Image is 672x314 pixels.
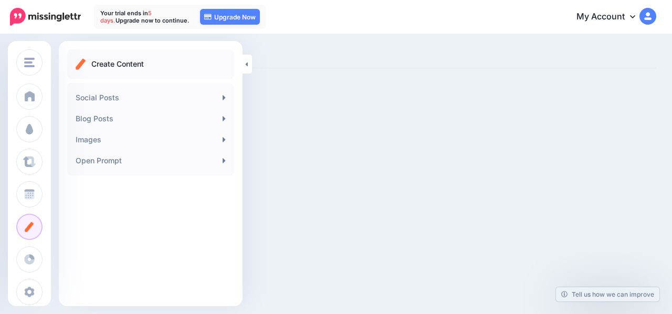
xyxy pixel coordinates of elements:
[71,129,230,150] a: Images
[566,4,656,30] a: My Account
[10,8,81,26] img: Missinglettr
[24,58,35,67] img: menu.png
[76,58,86,70] img: create.png
[71,150,230,171] a: Open Prompt
[200,9,260,25] a: Upgrade Now
[556,287,659,301] a: Tell us how we can improve
[71,87,230,108] a: Social Posts
[91,58,144,70] p: Create Content
[100,9,190,24] p: Your trial ends in Upgrade now to continue.
[100,9,152,24] span: 5 days.
[71,108,230,129] a: Blog Posts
